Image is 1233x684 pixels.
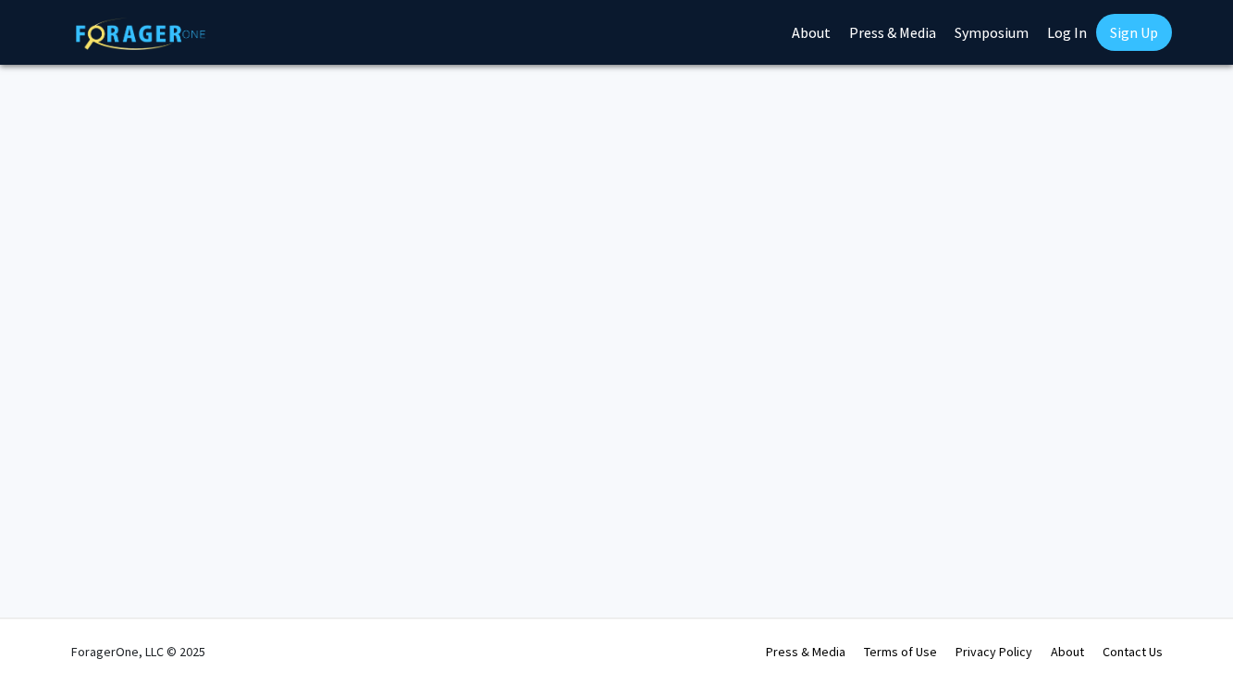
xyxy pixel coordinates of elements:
a: About [1051,643,1084,660]
a: Terms of Use [864,643,937,660]
div: ForagerOne, LLC © 2025 [71,619,205,684]
a: Contact Us [1103,643,1163,660]
a: Privacy Policy [956,643,1032,660]
a: Sign Up [1096,14,1172,51]
a: Press & Media [766,643,845,660]
img: ForagerOne Logo [76,18,205,50]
